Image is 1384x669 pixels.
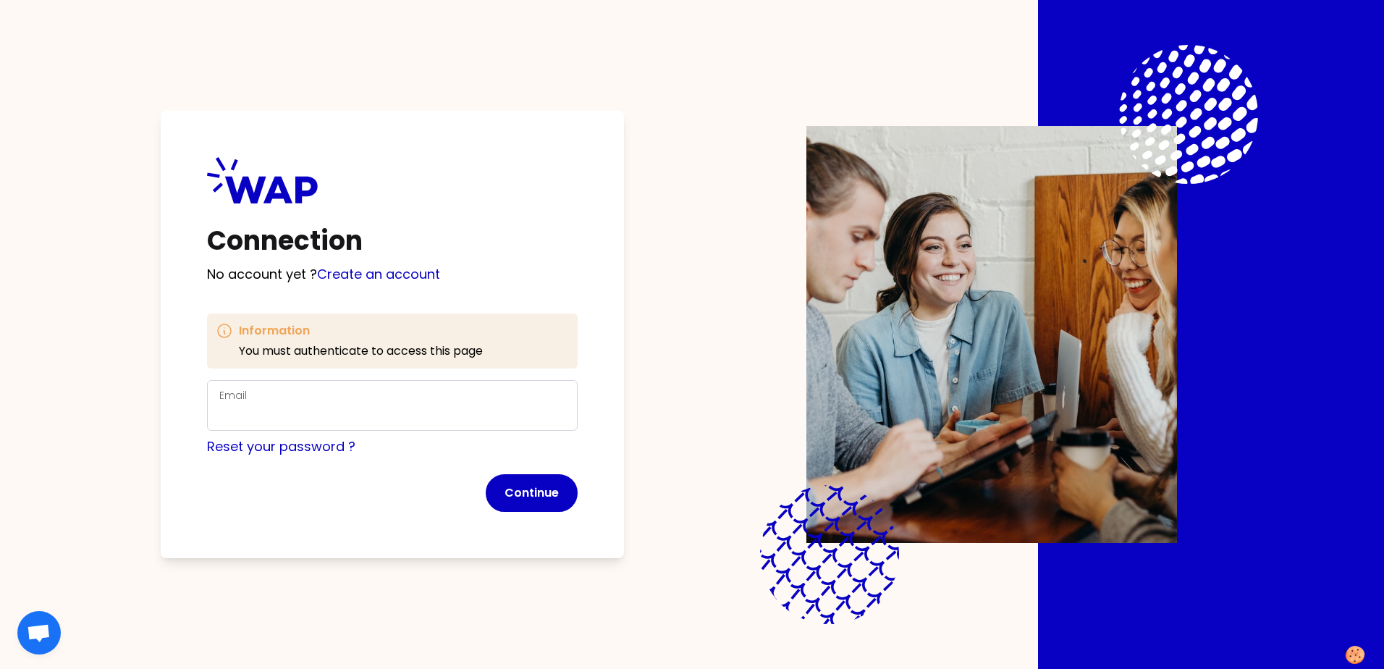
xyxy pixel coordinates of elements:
[207,437,355,455] a: Reset your password ?
[317,265,440,283] a: Create an account
[207,264,578,285] p: No account yet ?
[219,388,247,403] label: Email
[239,342,483,360] p: You must authenticate to access this page
[486,474,578,512] button: Continue
[239,322,483,340] h3: Information
[207,227,578,256] h1: Connection
[17,611,61,655] div: Open chat
[806,126,1177,543] img: Description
